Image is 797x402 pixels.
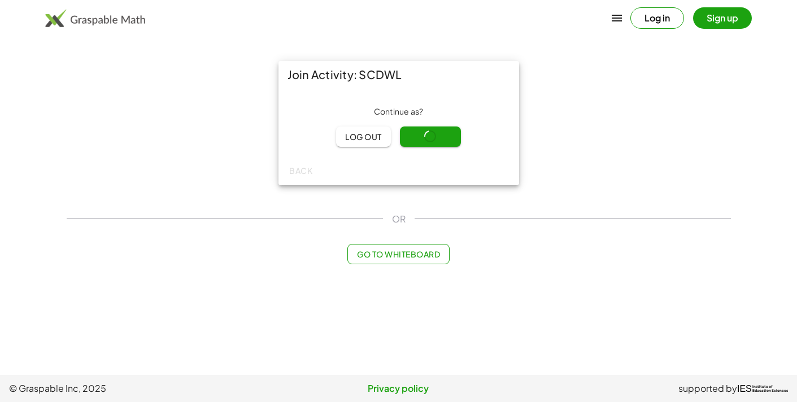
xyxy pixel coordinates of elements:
[752,385,788,393] span: Institute of Education Sciences
[269,382,529,395] a: Privacy policy
[347,244,450,264] button: Go to Whiteboard
[288,106,510,117] div: Continue as ?
[678,382,737,395] span: supported by
[693,7,752,29] button: Sign up
[9,382,269,395] span: © Graspable Inc, 2025
[392,212,406,226] span: OR
[357,249,440,259] span: Go to Whiteboard
[345,132,382,142] span: Log out
[336,126,391,147] button: Log out
[737,382,788,395] a: IESInstitute ofEducation Sciences
[278,61,519,88] div: Join Activity: SCDWL
[630,7,684,29] button: Log in
[737,383,752,394] span: IES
